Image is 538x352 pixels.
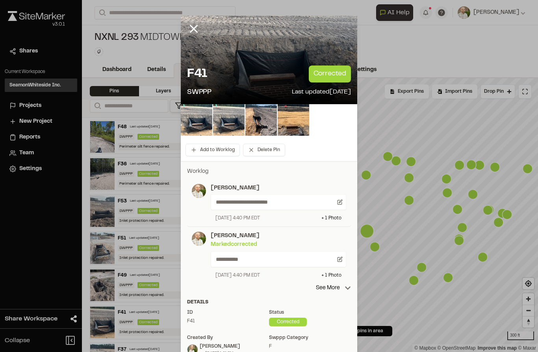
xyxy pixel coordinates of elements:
[192,232,206,246] img: photo
[215,272,260,279] div: [DATE] 4:40 PM EDT
[187,309,269,316] div: ID
[215,215,260,222] div: [DATE] 4:40 PM EDT
[192,184,206,198] img: photo
[269,334,351,341] div: swppp category
[186,144,240,156] button: Add to Worklog
[321,272,341,279] div: + 1 Photo
[243,144,285,156] button: Delete Pin
[213,104,245,136] img: file
[211,240,257,249] div: Marked corrected
[309,66,351,82] p: corrected
[211,232,346,240] p: [PERSON_NAME]
[292,87,351,98] p: Last updated [DATE]
[187,66,208,82] p: F41
[211,184,346,193] p: [PERSON_NAME]
[187,87,211,98] p: SWPPP
[269,343,351,350] div: F
[187,318,269,325] div: F41
[269,309,351,316] div: Status
[321,215,341,222] div: + 1 Photo
[269,318,307,326] div: corrected
[187,167,351,176] p: Worklog
[200,343,240,350] div: [PERSON_NAME]
[187,334,269,341] div: Created by
[187,299,351,306] div: Details
[181,104,212,136] img: file
[245,104,277,136] img: file
[278,104,309,136] img: file
[316,284,351,292] p: See More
